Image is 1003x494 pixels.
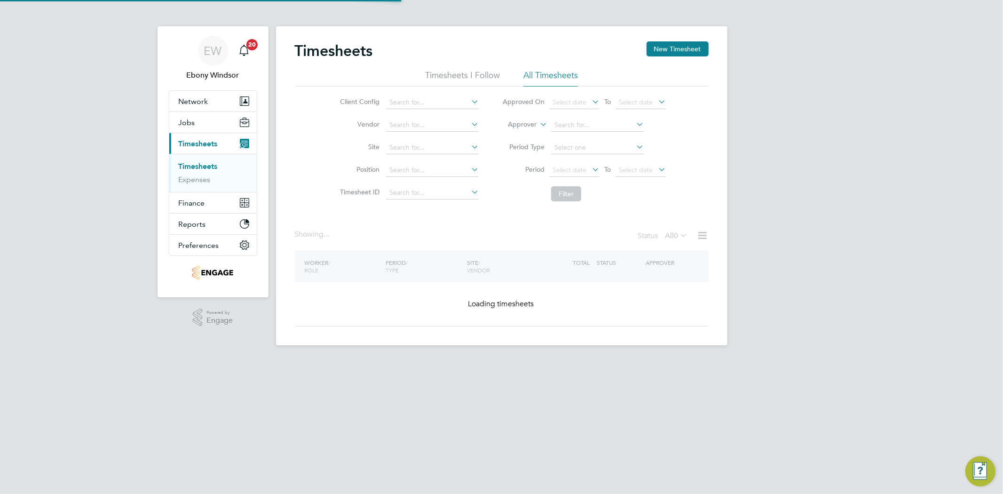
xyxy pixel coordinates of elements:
[179,118,195,127] span: Jobs
[386,164,479,177] input: Search for...
[551,141,644,154] input: Select one
[169,235,257,255] button: Preferences
[169,154,257,192] div: Timesheets
[169,133,257,154] button: Timesheets
[386,141,479,154] input: Search for...
[295,230,332,239] div: Showing
[619,98,653,106] span: Select date
[337,165,379,174] label: Position
[674,231,679,240] span: 0
[169,112,257,133] button: Jobs
[523,70,578,87] li: All Timesheets
[169,192,257,213] button: Finance
[179,220,206,229] span: Reports
[553,98,586,106] span: Select date
[206,317,233,325] span: Engage
[169,265,257,280] a: Go to home page
[169,70,257,81] span: Ebony Windsor
[158,26,269,297] nav: Main navigation
[647,41,709,56] button: New Timesheet
[324,230,330,239] span: ...
[638,230,690,243] div: Status
[619,166,653,174] span: Select date
[502,97,545,106] label: Approved On
[179,97,208,106] span: Network
[337,143,379,151] label: Site
[169,214,257,234] button: Reports
[179,175,211,184] a: Expenses
[337,188,379,196] label: Timesheet ID
[179,162,218,171] a: Timesheets
[179,199,205,207] span: Finance
[386,96,479,109] input: Search for...
[494,120,537,129] label: Approver
[502,165,545,174] label: Period
[425,70,500,87] li: Timesheets I Follow
[553,166,586,174] span: Select date
[337,120,379,128] label: Vendor
[965,456,995,486] button: Engage Resource Center
[386,186,479,199] input: Search for...
[169,36,257,81] a: EWEbony Windsor
[386,119,479,132] input: Search for...
[337,97,379,106] label: Client Config
[179,241,219,250] span: Preferences
[246,39,258,50] span: 20
[502,143,545,151] label: Period Type
[192,265,234,280] img: integrapeople-logo-retina.png
[179,139,218,148] span: Timesheets
[601,96,614,108] span: To
[204,45,222,57] span: EW
[169,91,257,112] button: Network
[193,309,233,327] a: Powered byEngage
[295,41,373,60] h2: Timesheets
[206,309,233,317] span: Powered by
[235,36,253,66] a: 20
[551,186,581,201] button: Filter
[601,163,614,175] span: To
[551,119,644,132] input: Search for...
[665,231,688,240] label: All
